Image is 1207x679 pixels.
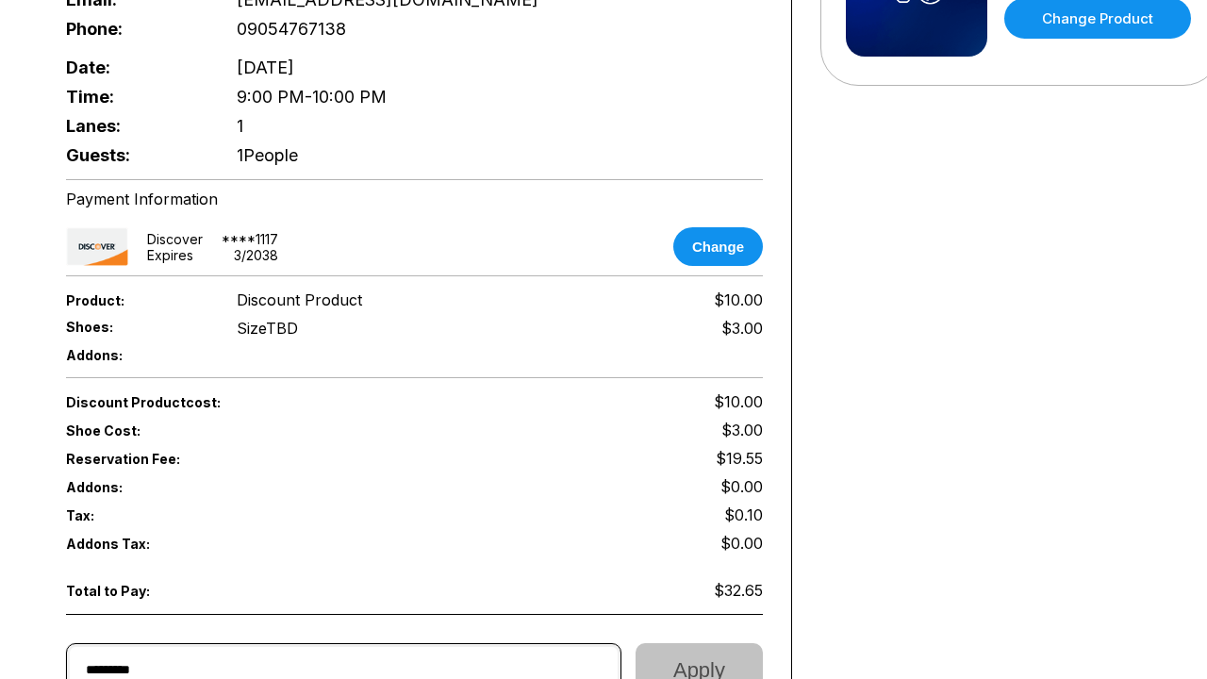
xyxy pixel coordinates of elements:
[66,58,206,77] span: Date:
[673,227,763,266] button: Change
[66,19,206,39] span: Phone:
[66,451,415,467] span: Reservation Fee:
[147,247,193,263] div: Expires
[66,87,206,107] span: Time:
[237,19,346,39] span: 09054767138
[714,290,763,309] span: $10.00
[66,479,206,495] span: Addons:
[66,536,206,552] span: Addons Tax:
[237,319,298,338] div: Size TBD
[66,190,763,208] div: Payment Information
[66,507,206,523] span: Tax:
[720,477,763,496] span: $0.00
[66,145,206,165] span: Guests:
[66,319,206,335] span: Shoes:
[714,581,763,600] span: $32.65
[66,227,128,266] img: card
[66,347,206,363] span: Addons:
[724,505,763,524] span: $0.10
[66,116,206,136] span: Lanes:
[147,231,203,247] div: discover
[237,87,387,107] span: 9:00 PM - 10:00 PM
[234,247,278,263] div: 3 / 2038
[714,392,763,411] span: $10.00
[237,116,243,136] span: 1
[237,145,298,165] span: 1 People
[721,421,763,439] span: $3.00
[66,394,415,410] span: Discount Product cost:
[721,319,763,338] div: $3.00
[237,290,362,309] span: Discount Product
[716,449,763,468] span: $19.55
[66,583,206,599] span: Total to Pay:
[66,292,206,308] span: Product:
[237,58,294,77] span: [DATE]
[66,422,206,439] span: Shoe Cost:
[720,534,763,553] span: $0.00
